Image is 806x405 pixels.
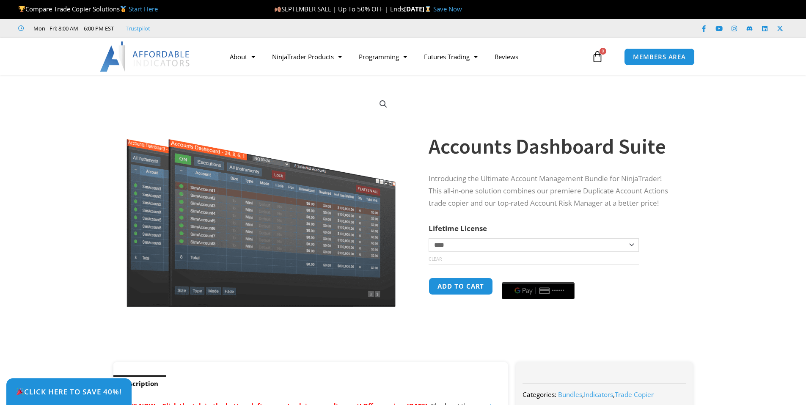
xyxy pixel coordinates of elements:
[404,5,433,13] strong: [DATE]
[6,378,132,405] a: 🎉Click Here to save 40%!
[579,44,616,69] a: 0
[486,47,527,66] a: Reviews
[264,47,350,66] a: NinjaTrader Products
[500,276,576,277] iframe: Secure payment input frame
[221,47,264,66] a: About
[125,90,397,307] img: Screenshot 2024-08-26 155710eeeee
[31,23,114,33] span: Mon - Fri: 8:00 AM – 6:00 PM EST
[429,256,442,262] a: Clear options
[275,6,281,12] img: 🍂
[18,5,158,13] span: Compare Trade Copier Solutions
[100,41,191,72] img: LogoAI | Affordable Indicators – NinjaTrader
[376,96,391,112] a: View full-screen image gallery
[429,278,493,295] button: Add to cart
[600,48,606,55] span: 0
[17,388,24,395] img: 🎉
[429,132,676,161] h1: Accounts Dashboard Suite
[126,23,150,33] a: Trustpilot
[502,282,575,299] button: Buy with GPay
[16,388,122,395] span: Click Here to save 40%!
[274,5,404,13] span: SEPTEMBER SALE | Up To 50% OFF | Ends
[425,6,431,12] img: ⌛
[433,5,462,13] a: Save Now
[120,6,127,12] img: 🥇
[415,47,486,66] a: Futures Trading
[429,173,676,209] p: Introducing the Ultimate Account Management Bundle for NinjaTrader! This all-in-one solution comb...
[624,48,695,66] a: MEMBERS AREA
[552,288,565,294] text: ••••••
[350,47,415,66] a: Programming
[19,6,25,12] img: 🏆
[429,223,487,233] label: Lifetime License
[129,5,158,13] a: Start Here
[221,47,589,66] nav: Menu
[633,54,686,60] span: MEMBERS AREA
